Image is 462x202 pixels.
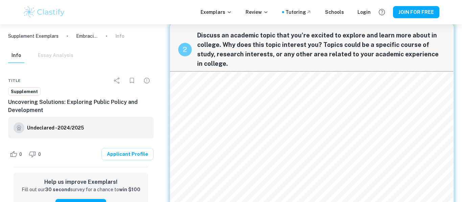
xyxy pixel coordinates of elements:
a: Undeclared - 2024/2025 [27,122,84,133]
a: Supplement [8,87,41,96]
button: Help and Feedback [376,6,388,18]
a: Supplement Exemplars [8,32,59,40]
div: Share [110,74,124,87]
h6: Undeclared - 2024/2025 [27,124,84,132]
button: JOIN FOR FREE [393,6,439,18]
p: Review [246,8,269,16]
h6: Help us improve Exemplars! [19,178,143,186]
p: Exemplars [201,8,232,16]
a: Login [357,8,371,16]
img: Clastify logo [23,5,66,19]
div: Dislike [27,149,45,160]
span: Title [8,78,21,84]
a: Applicant Profile [101,148,154,160]
a: Schools [325,8,344,16]
a: Tutoring [285,8,311,16]
p: Embracing Hispanic Culture: Overcoming Language Barriers [76,32,98,40]
strong: 30 second [45,187,70,192]
span: Discuss an academic topic that you’re excited to explore and learn more about in college. Why doe... [197,31,445,68]
span: 0 [16,151,26,158]
p: Fill out our survey for a chance to [22,186,140,194]
h6: Uncovering Solutions: Exploring Public Policy and Development [8,98,154,114]
div: Bookmark [125,74,139,87]
div: Report issue [140,74,154,87]
p: Info [115,32,124,40]
span: Supplement [8,88,40,95]
strong: win $100 [119,187,140,192]
span: 0 [34,151,45,158]
div: Like [8,149,26,160]
div: recipe [178,43,192,56]
button: Info [8,48,24,63]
